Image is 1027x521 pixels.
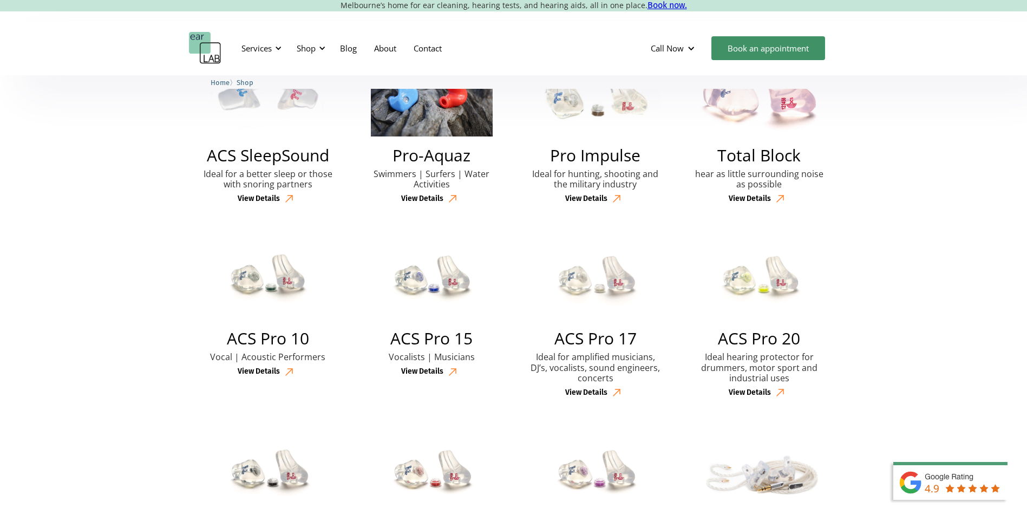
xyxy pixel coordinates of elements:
a: Book an appointment [711,36,825,60]
img: ACS Pro 31 [537,432,655,513]
img: Pro-Aquaz [371,55,493,136]
p: Ideal for hunting, shooting and the military industry [527,169,664,190]
a: Blog [331,32,365,64]
p: hear as little surrounding noise as possible [691,169,828,190]
img: ACS Pro 17 [537,238,655,320]
div: View Details [565,194,607,204]
img: ACS Pro 20 [700,238,818,320]
div: View Details [729,194,771,204]
a: Total BlockTotal Blockhear as little surrounding noise as possibleView Details [680,53,839,208]
img: Total Block [698,55,821,136]
a: ACS Pro 17ACS Pro 17Ideal for amplified musicians, DJ’s, vocalists, sound engineers, concertsView... [516,236,675,402]
div: Shop [297,43,316,54]
h2: Pro Impulse [550,147,640,164]
span: Home [211,79,230,87]
p: Ideal hearing protector for drummers, motor sport and industrial uses [691,352,828,383]
div: Services [241,43,272,54]
li: 〉 [211,77,237,88]
div: View Details [401,367,443,376]
a: Contact [405,32,450,64]
h2: ACS Pro 20 [718,330,800,347]
a: home [189,32,221,64]
a: Pro ImpulsePro ImpulseIdeal for hunting, shooting and the military industryView Details [516,53,675,208]
div: View Details [401,194,443,204]
div: Call Now [651,43,684,54]
a: ACS Pro 15ACS Pro 15Vocalists | MusiciansView Details [352,236,511,381]
h2: ACS SleepSound [207,147,329,164]
span: Shop [237,79,253,87]
div: View Details [565,388,607,398]
img: ACS Pro 26 [209,432,327,513]
img: Pro Impulse [531,55,660,136]
p: Vocal | Acoustic Performers [200,352,337,362]
img: ACS Pro 10 [209,238,327,320]
div: Call Now [642,32,706,64]
div: View Details [238,367,280,376]
h2: ACS Pro 15 [390,330,473,347]
p: Swimmers | Surfers | Water Activities [363,169,500,190]
p: Vocalists | Musicians [363,352,500,362]
a: ACS Pro 20ACS Pro 20Ideal hearing protector for drummers, motor sport and industrial usesView Det... [680,236,839,402]
p: Ideal for amplified musicians, DJ’s, vocalists, sound engineers, concerts [527,352,664,383]
p: Ideal for a better sleep or those with snoring partners [200,169,337,190]
h2: ACS Pro 17 [554,330,637,347]
h2: ACS Pro 10 [227,330,309,347]
h2: Total Block [717,147,801,164]
img: ACS SleepSound [210,55,326,136]
a: ACS Pro 10ACS Pro 10Vocal | Acoustic PerformersView Details [189,236,348,381]
div: Shop [290,32,329,64]
div: Services [235,32,285,64]
img: ACS Pro 27 [372,432,490,513]
div: View Details [729,388,771,398]
a: ACS SleepSoundACS SleepSoundIdeal for a better sleep or those with snoring partnersView Details [189,53,348,208]
div: View Details [238,194,280,204]
a: About [365,32,405,64]
a: Home [211,77,230,87]
h2: Pro-Aquaz [393,147,470,164]
img: Emotion Ambient Five Driver – In Ear Monitor [698,432,820,513]
img: ACS Pro 15 [372,238,490,320]
a: Pro-AquazPro-AquazSwimmers | Surfers | Water ActivitiesView Details [352,53,511,208]
a: Shop [237,77,253,87]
